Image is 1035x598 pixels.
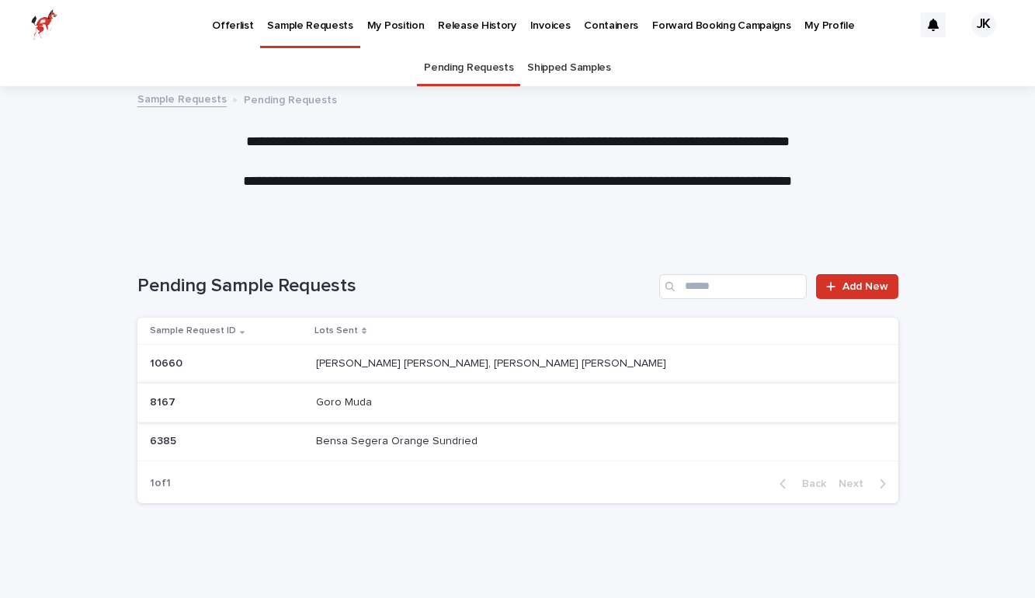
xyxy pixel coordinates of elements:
span: Back [793,478,826,489]
p: Pending Requests [244,90,337,107]
p: Goro Muda [316,393,375,409]
p: 6385 [150,432,179,448]
p: [PERSON_NAME] [PERSON_NAME], [PERSON_NAME] [PERSON_NAME] [316,354,669,370]
tr: 81678167 Goro MudaGoro Muda [137,383,898,422]
a: Pending Requests [424,50,513,86]
img: zttTXibQQrCfv9chImQE [31,9,57,40]
p: 1 of 1 [137,464,183,502]
button: Back [767,477,832,491]
p: 8167 [150,393,179,409]
tr: 63856385 Bensa Segera Orange SundriedBensa Segera Orange Sundried [137,422,898,461]
span: Next [839,478,873,489]
p: Sample Request ID [150,322,236,339]
a: Sample Requests [137,89,227,107]
p: Lots Sent [314,322,358,339]
button: Next [832,477,898,491]
tr: 1066010660 [PERSON_NAME] [PERSON_NAME], [PERSON_NAME] [PERSON_NAME][PERSON_NAME] [PERSON_NAME], [... [137,345,898,384]
p: Bensa Segera Orange Sundried [316,432,481,448]
a: Shipped Samples [527,50,610,86]
input: Search [659,274,807,299]
div: JK [971,12,996,37]
p: 10660 [150,354,186,370]
span: Add New [842,281,888,292]
a: Add New [816,274,898,299]
h1: Pending Sample Requests [137,275,654,297]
